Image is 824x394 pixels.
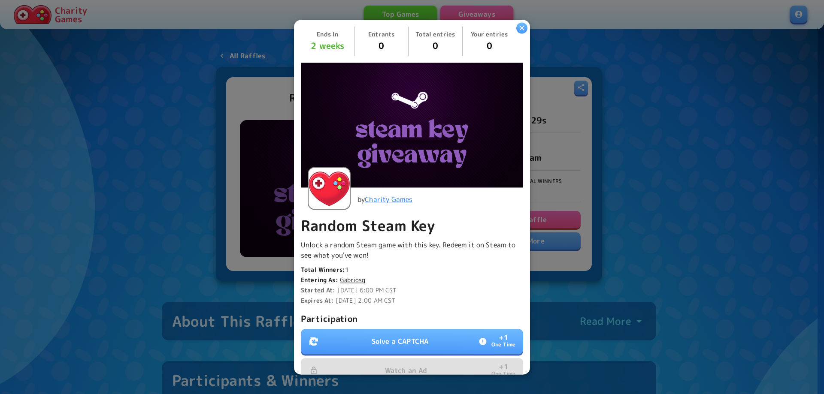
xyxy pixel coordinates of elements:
[301,63,523,187] img: Random Steam Key
[301,296,523,305] p: [DATE] 2:00 AM CST
[487,39,492,51] span: 0
[301,286,523,295] p: [DATE] 6:00 PM CST
[491,341,516,349] p: One Time
[301,329,523,354] button: Solve a CAPTCHA+1One Time
[301,296,334,304] b: Expires At:
[499,334,508,341] p: + 1
[466,30,513,39] p: Your entries
[301,240,515,260] span: Unlock a random Steam game with this key. Redeem it on Steam to see what you've won!
[358,30,405,39] p: Entrants
[379,39,384,51] span: 0
[301,286,336,294] b: Started At:
[309,168,350,209] img: Charity Games
[301,265,345,274] b: Total Winners:
[412,30,459,39] p: Total entries
[301,265,523,274] p: 1
[357,194,412,205] p: by
[433,39,438,51] span: 0
[372,336,428,346] p: Solve a CAPTCHA
[301,312,523,325] p: Participation
[365,195,412,204] a: Charity Games
[304,39,351,52] span: 2 weeks
[304,30,351,39] p: Ends In
[301,276,338,284] b: Entering As:
[340,276,365,284] a: Gabriosq
[301,217,523,235] p: Random Steam Key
